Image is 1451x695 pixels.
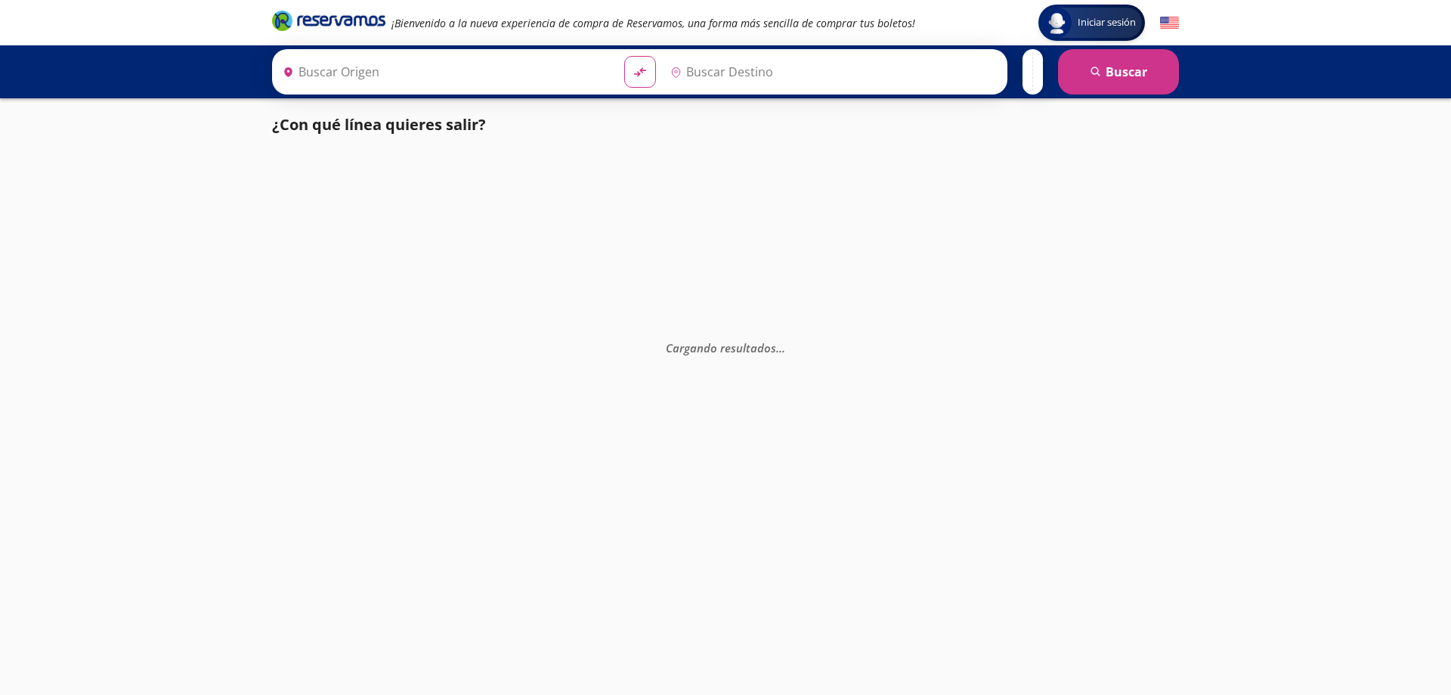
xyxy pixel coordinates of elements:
[776,340,779,355] span: .
[666,340,785,355] em: Cargando resultados
[1072,15,1142,30] span: Iniciar sesión
[277,53,612,91] input: Buscar Origen
[1058,49,1179,95] button: Buscar
[782,340,785,355] span: .
[272,9,385,32] i: Brand Logo
[1160,14,1179,33] button: English
[391,16,915,30] em: ¡Bienvenido a la nueva experiencia de compra de Reservamos, una forma más sencilla de comprar tus...
[779,340,782,355] span: .
[664,53,1000,91] input: Buscar Destino
[272,9,385,36] a: Brand Logo
[272,113,486,136] p: ¿Con qué línea quieres salir?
